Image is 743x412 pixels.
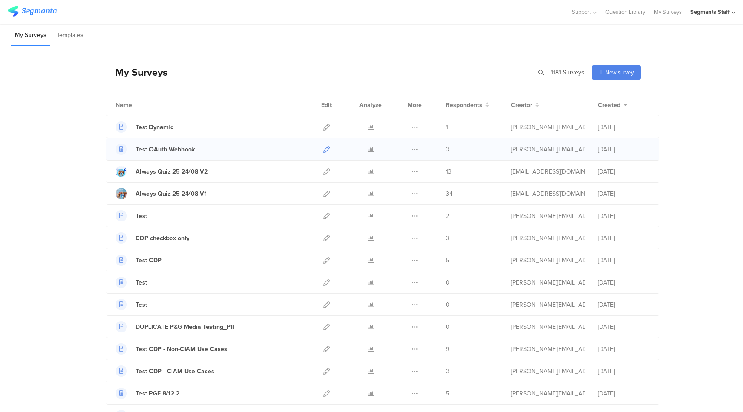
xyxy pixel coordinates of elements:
span: 13 [446,167,451,176]
div: riel@segmanta.com [511,211,585,221]
span: Support [572,8,591,16]
div: Test CDP - CIAM Use Cases [136,367,214,376]
div: [DATE] [598,322,650,332]
div: raymund@segmanta.com [511,389,585,398]
div: riel@segmanta.com [511,278,585,287]
div: Analyze [358,94,384,116]
span: 9 [446,345,449,354]
div: Test [136,211,147,221]
button: Created [598,100,627,110]
span: 5 [446,389,449,398]
span: 0 [446,300,450,309]
a: Test CDP [116,255,162,266]
div: Test [136,300,147,309]
span: New survey [605,68,634,77]
div: [DATE] [598,123,650,132]
div: Segmanta Staff [690,8,730,16]
li: My Surveys [11,25,50,46]
div: [DATE] [598,145,650,154]
div: My Surveys [106,65,168,80]
span: 34 [446,189,453,198]
div: [DATE] [598,300,650,309]
button: Respondents [446,100,489,110]
a: Test Dynamic [116,121,173,133]
div: [DATE] [598,367,650,376]
div: [DATE] [598,389,650,398]
span: 5 [446,256,449,265]
div: Test PGE 8/12 2 [136,389,179,398]
div: Test [136,278,147,287]
div: raymund@segmanta.com [511,300,585,309]
div: raymund@segmanta.com [511,322,585,332]
a: Test [116,277,147,288]
div: Test CDP - Non-CIAM Use Cases [136,345,227,354]
a: Always Quiz 25 24/08 V2 [116,166,208,177]
button: Creator [511,100,539,110]
div: raymund@segmanta.com [511,345,585,354]
div: raymund@segmanta.com [511,367,585,376]
div: riel@segmanta.com [511,145,585,154]
div: [DATE] [598,167,650,176]
a: Test OAuth Webhook [116,144,195,155]
div: Test Dynamic [136,123,173,132]
a: Test CDP - CIAM Use Cases [116,365,214,377]
div: [DATE] [598,211,650,221]
div: [DATE] [598,234,650,243]
span: 3 [446,145,449,154]
div: Edit [317,94,336,116]
div: Always Quiz 25 24/08 V2 [136,167,208,176]
span: Created [598,100,620,110]
div: CDP checkbox only [136,234,189,243]
a: Test CDP - Non-CIAM Use Cases [116,343,227,355]
div: [DATE] [598,278,650,287]
a: Always Quiz 25 24/08 V1 [116,188,207,199]
div: Always Quiz 25 24/08 V1 [136,189,207,198]
div: riel@segmanta.com [511,234,585,243]
div: More [405,94,424,116]
img: segmanta logo [8,6,57,17]
div: gillat@segmanta.com [511,167,585,176]
div: raymund@segmanta.com [511,123,585,132]
div: Test CDP [136,256,162,265]
li: Templates [53,25,87,46]
span: 1 [446,123,448,132]
span: 3 [446,367,449,376]
a: Test PGE 8/12 2 [116,388,179,399]
a: DUPLICATE P&G Media Testing_PII [116,321,234,332]
div: [DATE] [598,256,650,265]
div: Test OAuth Webhook [136,145,195,154]
div: Name [116,100,168,110]
span: 3 [446,234,449,243]
span: Respondents [446,100,482,110]
a: Test [116,210,147,221]
a: Test [116,299,147,310]
div: riel@segmanta.com [511,256,585,265]
div: [DATE] [598,345,650,354]
span: | [545,68,549,77]
span: 2 [446,211,449,221]
a: CDP checkbox only [116,232,189,244]
div: gillat@segmanta.com [511,189,585,198]
span: 0 [446,278,450,287]
div: DUPLICATE P&G Media Testing_PII [136,322,234,332]
span: 1181 Surveys [551,68,584,77]
span: 0 [446,322,450,332]
div: [DATE] [598,189,650,198]
span: Creator [511,100,532,110]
